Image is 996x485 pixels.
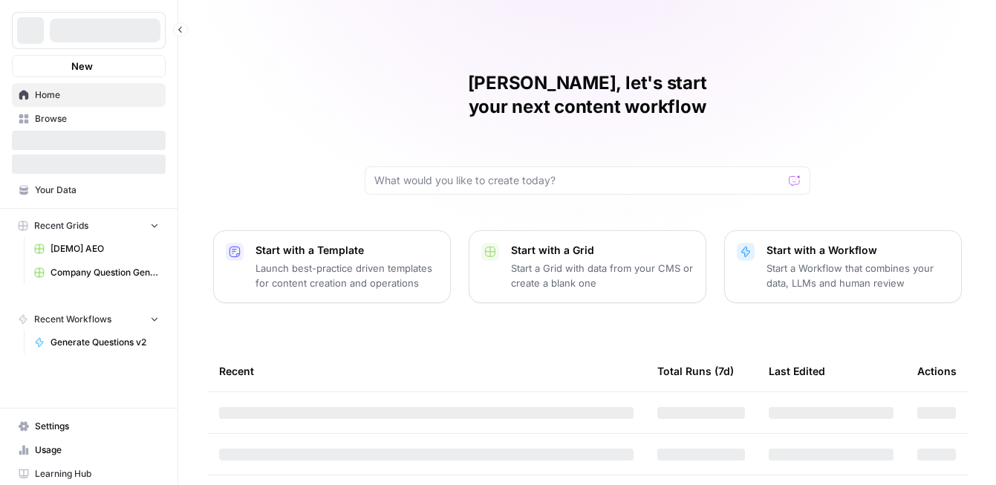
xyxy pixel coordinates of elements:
span: Recent Grids [34,219,88,232]
span: New [71,59,93,74]
span: Settings [35,420,159,433]
input: What would you like to create today? [374,173,783,188]
button: New [12,55,166,77]
a: Generate Questions v2 [27,331,166,354]
div: Actions [917,351,957,391]
button: Start with a WorkflowStart a Workflow that combines your data, LLMs and human review [724,230,962,303]
span: Recent Workflows [34,313,111,326]
span: Home [35,88,159,102]
a: Settings [12,414,166,438]
span: Company Question Generation [51,266,159,279]
a: Your Data [12,178,166,202]
button: Recent Grids [12,215,166,237]
p: Start a Grid with data from your CMS or create a blank one [511,261,694,290]
span: [DEMO] AEO [51,242,159,255]
a: Usage [12,438,166,462]
p: Launch best-practice driven templates for content creation and operations [255,261,438,290]
a: [DEMO] AEO [27,237,166,261]
p: Start with a Grid [511,243,694,258]
a: Browse [12,107,166,131]
span: Learning Hub [35,467,159,481]
p: Start with a Workflow [766,243,949,258]
button: Start with a TemplateLaunch best-practice driven templates for content creation and operations [213,230,451,303]
span: Your Data [35,183,159,197]
div: Total Runs (7d) [657,351,734,391]
a: Company Question Generation [27,261,166,284]
p: Start a Workflow that combines your data, LLMs and human review [766,261,949,290]
a: Home [12,83,166,107]
span: Browse [35,112,159,126]
button: Recent Workflows [12,308,166,331]
h1: [PERSON_NAME], let's start your next content workflow [365,71,810,119]
div: Last Edited [769,351,825,391]
div: Recent [219,351,634,391]
p: Start with a Template [255,243,438,258]
span: Usage [35,443,159,457]
button: Start with a GridStart a Grid with data from your CMS or create a blank one [469,230,706,303]
span: Generate Questions v2 [51,336,159,349]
